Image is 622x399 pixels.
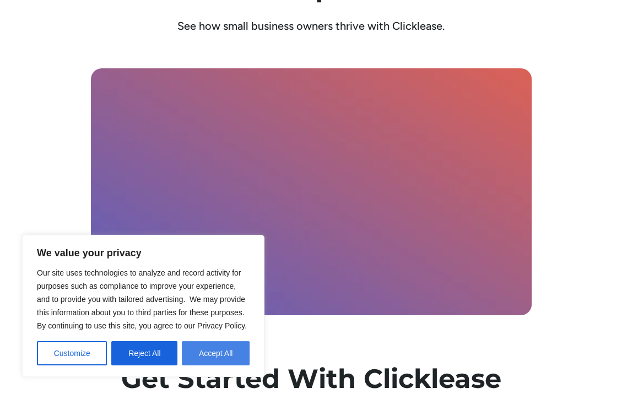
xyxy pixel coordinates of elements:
[22,235,264,377] div: We value your privacy
[182,341,250,365] button: Accept All
[111,341,177,365] button: Reject All
[100,19,523,33] div: See how small business owners thrive with Clicklease.
[37,268,247,330] span: Our site uses technologies to analyze and record activity for purposes such as compliance to impr...
[37,246,250,260] p: We value your privacy
[100,365,523,392] h1: Get Started With Clicklease
[37,341,107,365] button: Customize
[97,73,538,320] iframe: Clicklease Customer Testimonial Video | Why Customers Love Clicklease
